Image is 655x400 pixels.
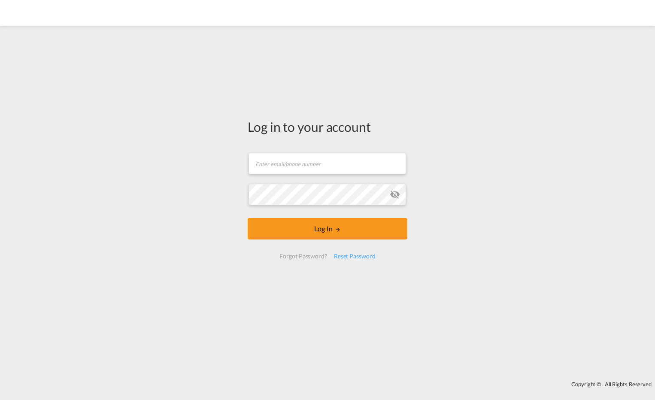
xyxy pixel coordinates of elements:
div: Reset Password [331,248,379,264]
div: Log in to your account [248,118,407,136]
button: LOGIN [248,218,407,239]
div: Forgot Password? [276,248,330,264]
md-icon: icon-eye-off [390,189,400,200]
input: Enter email/phone number [249,153,406,174]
